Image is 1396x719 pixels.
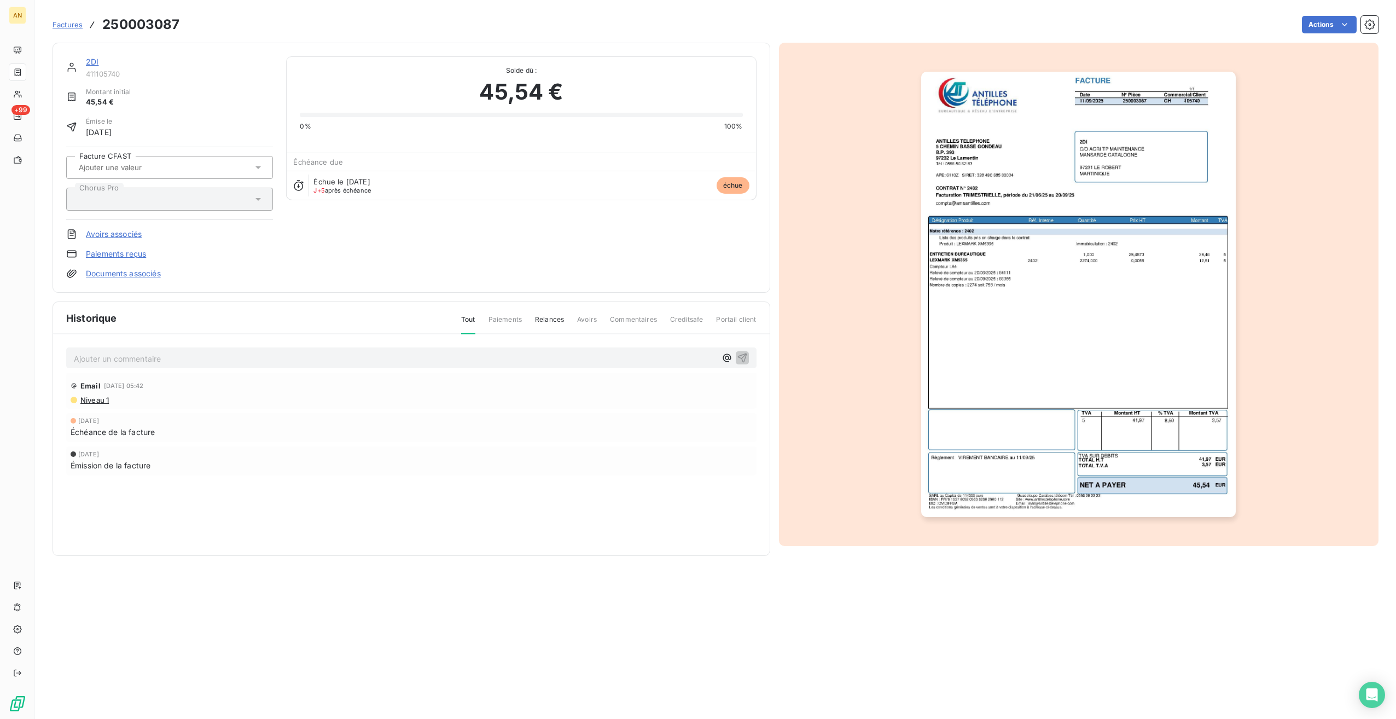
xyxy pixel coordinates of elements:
[313,187,324,194] span: J+5
[921,72,1236,517] img: invoice_thumbnail
[86,57,98,66] a: 2DI
[78,163,188,172] input: Ajouter une valeur
[1359,682,1385,708] div: Open Intercom Messenger
[717,177,749,194] span: échue
[86,97,131,108] span: 45,54 €
[78,418,99,424] span: [DATE]
[488,315,522,333] span: Paiements
[104,382,144,389] span: [DATE] 05:42
[670,315,703,333] span: Creditsafe
[293,158,343,166] span: Échéance due
[86,69,273,78] span: 411105740
[86,117,112,126] span: Émise le
[300,121,311,131] span: 0%
[53,20,83,29] span: Factures
[9,7,26,24] div: AN
[102,15,179,34] h3: 250003087
[577,315,597,333] span: Avoirs
[71,426,155,438] span: Échéance de la facture
[313,187,371,194] span: après échéance
[53,19,83,30] a: Factures
[461,315,475,334] span: Tout
[610,315,657,333] span: Commentaires
[535,315,564,333] span: Relances
[79,396,109,404] span: Niveau 1
[724,121,743,131] span: 100%
[300,66,742,76] span: Solde dû :
[1302,16,1357,33] button: Actions
[479,76,563,108] span: 45,54 €
[80,381,101,390] span: Email
[71,460,150,471] span: Émission de la facture
[9,695,26,712] img: Logo LeanPay
[86,248,146,259] a: Paiements reçus
[86,126,112,138] span: [DATE]
[86,229,142,240] a: Avoirs associés
[716,315,756,333] span: Portail client
[86,87,131,97] span: Montant initial
[11,105,30,115] span: +99
[86,268,161,279] a: Documents associés
[313,177,370,186] span: Échue le [DATE]
[66,311,117,326] span: Historique
[78,451,99,457] span: [DATE]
